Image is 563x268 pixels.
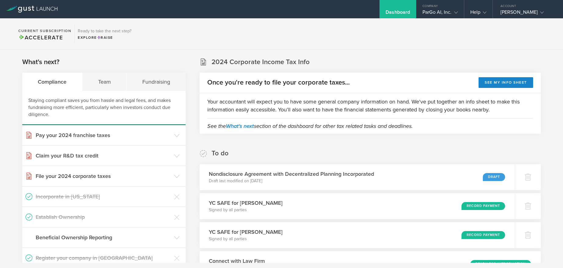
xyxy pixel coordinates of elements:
[212,58,310,67] h2: 2024 Corporate Income Tax Info
[22,73,82,91] div: Compliance
[209,207,283,213] p: Signed by all parties
[18,29,71,33] h2: Current Subscription
[207,123,413,129] em: See the section of the dashboard for other tax related tasks and deadlines.
[209,236,283,242] p: Signed by all parties
[479,77,533,88] button: See my info sheet
[207,98,533,114] p: Your accountant will expect you to have some general company information on hand. We've put toget...
[127,73,186,91] div: Fundraising
[36,131,171,139] h3: Pay your 2024 franchise taxes
[36,254,171,262] h3: Register your company in [GEOGRAPHIC_DATA]
[209,257,286,265] h3: Connect with Law Firm
[461,231,505,239] div: Record Payment
[36,234,171,241] h3: Beneficial Ownership Reporting
[200,193,515,219] div: YC SAFE for [PERSON_NAME]Signed by all partiesRecord Payment
[36,193,171,201] h3: Incorporate in [US_STATE]
[226,123,254,129] a: What's next
[422,9,458,18] div: ParGo AI, Inc.
[207,78,350,87] h2: Once you're ready to file your corporate taxes...
[74,24,134,43] div: Ready to take the next step?ExploreRaise
[82,73,126,91] div: Team
[209,170,374,178] h3: Nondisclosure Agreement with Decentralized Planning Incorporated
[470,260,531,268] div: Ready for Introduction
[200,164,515,190] div: Nondisclosure Agreement with Decentralized Planning IncorporatedDraft last modified on [DATE]Draft
[36,152,171,160] h3: Claim your R&D tax credit
[18,34,63,41] span: Accelerate
[209,228,283,236] h3: YC SAFE for [PERSON_NAME]
[209,178,374,184] p: Draft last modified on [DATE]
[483,173,505,181] div: Draft
[501,9,552,18] div: [PERSON_NAME]
[386,9,410,18] div: Dashboard
[461,202,505,210] div: Record Payment
[200,222,515,248] div: YC SAFE for [PERSON_NAME]Signed by all partiesRecord Payment
[97,35,113,40] span: Raise
[22,91,186,125] div: Staying compliant saves you from hassle and legal fees, and makes fundraising more efficient, par...
[212,149,229,158] h2: To do
[209,199,283,207] h3: YC SAFE for [PERSON_NAME]
[78,35,131,40] div: Explore
[36,213,171,221] h3: Establish Ownership
[22,58,59,67] h2: What's next?
[78,29,131,33] h3: Ready to take the next step?
[470,9,486,18] div: Help
[36,172,171,180] h3: File your 2024 corporate taxes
